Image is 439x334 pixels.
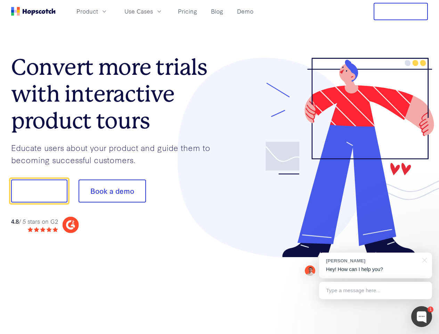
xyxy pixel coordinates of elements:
p: Educate users about your product and guide them to becoming successful customers. [11,142,220,166]
span: Use Cases [124,7,153,16]
p: Hey! How can I help you? [326,266,425,273]
button: Free Trial [374,3,428,20]
a: Home [11,7,56,16]
div: [PERSON_NAME] [326,257,418,264]
button: Product [72,6,112,17]
span: Product [76,7,98,16]
strong: 4.8 [11,217,19,225]
div: Type a message here... [319,282,432,299]
a: Blog [208,6,226,17]
button: Show me! [11,180,67,202]
a: Demo [234,6,256,17]
img: Mark Spera [305,265,315,276]
div: 1 [428,307,433,312]
button: Book a demo [79,180,146,202]
a: Pricing [175,6,200,17]
button: Use Cases [120,6,167,17]
div: / 5 stars on G2 [11,217,58,226]
h1: Convert more trials with interactive product tours [11,54,220,134]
